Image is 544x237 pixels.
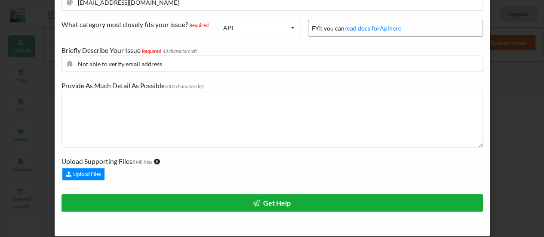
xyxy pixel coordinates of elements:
span: Briefly Describe Your Issue [61,46,141,54]
a: read docs forApihere [344,25,401,32]
span: Provide As Much Detail As Possible [61,82,165,89]
i: 43 characters left [163,48,197,54]
div: FYI: you can [308,20,483,37]
small: Required [141,48,163,54]
small: 5 MB Max [132,159,152,165]
button: Get Help [61,194,483,212]
span: What category most closely fits your issue? [61,21,188,28]
small: Required [188,22,210,28]
span: Upload Supporting Files [61,157,132,165]
div: Upload Files [62,168,105,180]
div: API [223,25,233,31]
i: 5000 characters left [165,83,204,89]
